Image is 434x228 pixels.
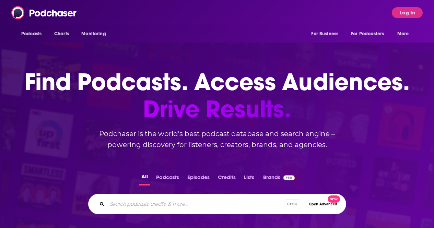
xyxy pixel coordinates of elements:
img: Podchaser Pro [283,175,295,180]
span: Charts [54,29,69,39]
button: open menu [392,27,418,40]
span: For Podcasters [351,29,384,39]
span: More [397,29,409,39]
button: open menu [77,27,115,40]
h2: Podchaser is the world’s best podcast database and search engine – powering discovery for listene... [80,128,354,150]
span: Podcasts [21,29,42,39]
button: Log In [392,7,423,18]
button: Credits [216,172,238,185]
button: All [139,172,150,185]
a: Charts [50,27,73,40]
img: Podchaser - Follow, Share and Rate Podcasts [11,6,77,19]
input: Search podcasts, credits, & more... [107,199,284,209]
span: Monitoring [81,29,106,39]
button: Open AdvancedNew [306,200,340,208]
span: For Business [311,29,338,39]
button: Lists [242,172,256,185]
div: Search podcasts, credits, & more... [88,194,346,214]
button: open menu [306,27,347,40]
button: Episodes [185,172,212,185]
span: Ctrl K [284,199,300,209]
h1: Find Podcasts. Access Audiences. [24,69,410,123]
span: New [328,195,340,203]
button: Podcasts [154,172,181,185]
button: open menu [347,27,394,40]
a: BrandsPodchaser Pro [263,172,295,185]
button: open menu [16,27,50,40]
span: Open Advanced [309,202,337,206]
span: Drive Results. [24,96,410,123]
